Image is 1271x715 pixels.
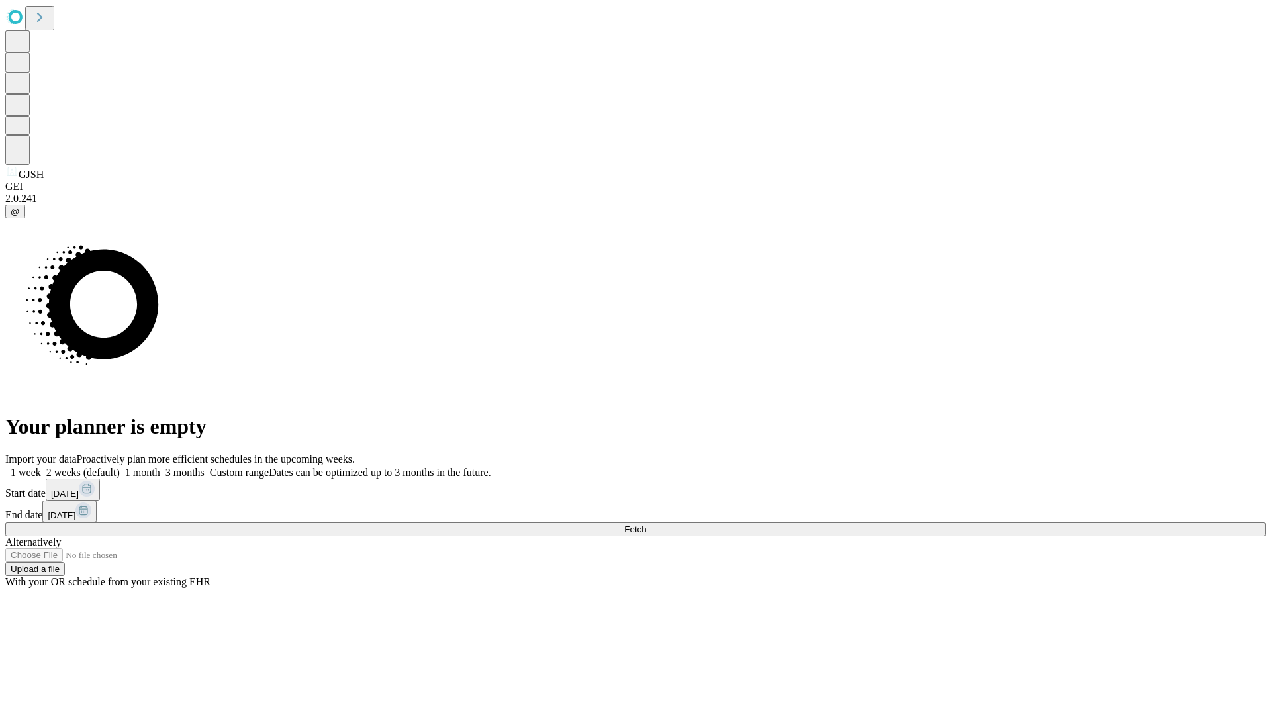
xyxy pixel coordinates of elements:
div: 2.0.241 [5,193,1266,205]
span: [DATE] [51,489,79,499]
div: GEI [5,181,1266,193]
span: Proactively plan more efficient schedules in the upcoming weeks. [77,453,355,465]
span: Custom range [210,467,269,478]
span: Alternatively [5,536,61,548]
span: 2 weeks (default) [46,467,120,478]
button: Fetch [5,522,1266,536]
button: @ [5,205,25,218]
span: [DATE] [48,510,75,520]
span: With your OR schedule from your existing EHR [5,576,211,587]
span: 1 month [125,467,160,478]
span: @ [11,207,20,216]
div: Start date [5,479,1266,501]
span: 1 week [11,467,41,478]
span: GJSH [19,169,44,180]
h1: Your planner is empty [5,414,1266,439]
button: [DATE] [46,479,100,501]
div: End date [5,501,1266,522]
button: Upload a file [5,562,65,576]
button: [DATE] [42,501,97,522]
span: Import your data [5,453,77,465]
span: 3 months [165,467,205,478]
span: Dates can be optimized up to 3 months in the future. [269,467,491,478]
span: Fetch [624,524,646,534]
